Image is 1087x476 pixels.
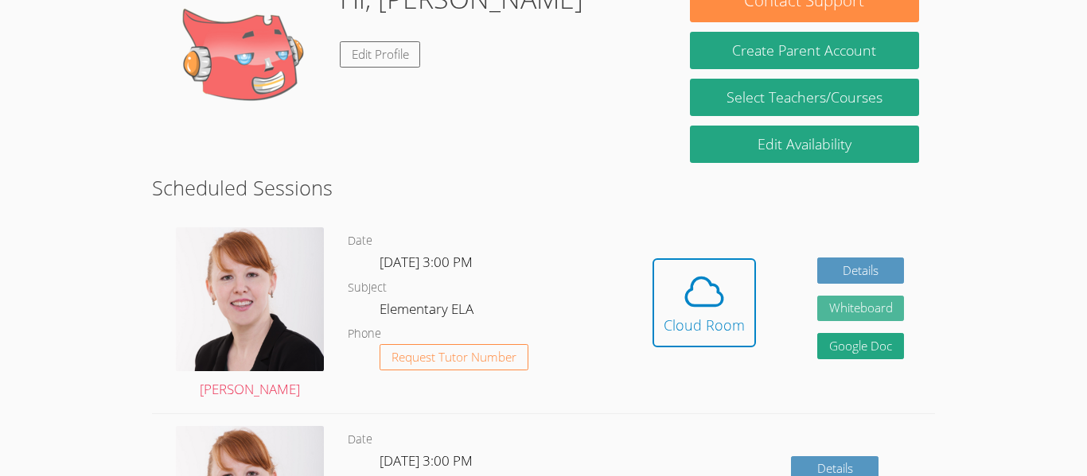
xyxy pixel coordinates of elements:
[653,258,756,347] button: Cloud Room
[817,296,905,322] button: Whiteboard
[152,172,935,203] h2: Scheduled Sessions
[664,314,745,336] div: Cloud Room
[817,257,905,284] a: Details
[380,344,528,370] button: Request Tutor Number
[348,278,387,298] dt: Subject
[176,227,324,371] img: avatar.png
[348,231,372,251] dt: Date
[340,41,421,68] a: Edit Profile
[690,79,919,116] a: Select Teachers/Courses
[380,298,477,325] dd: Elementary ELA
[392,351,516,363] span: Request Tutor Number
[817,333,905,359] a: Google Doc
[380,451,473,470] span: [DATE] 3:00 PM
[176,227,324,401] a: [PERSON_NAME]
[690,126,919,163] a: Edit Availability
[690,32,919,69] button: Create Parent Account
[380,253,473,271] span: [DATE] 3:00 PM
[348,430,372,450] dt: Date
[348,324,381,344] dt: Phone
